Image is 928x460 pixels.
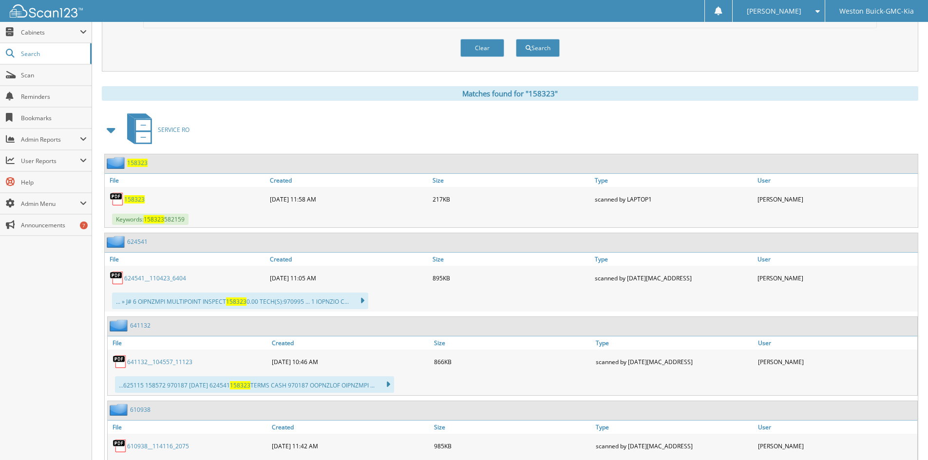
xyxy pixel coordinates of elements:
[592,189,755,209] div: scanned by LAPTOP1
[756,352,917,371] div: [PERSON_NAME]
[430,174,593,187] a: Size
[269,436,431,456] div: [DATE] 11:42 AM
[432,336,593,350] a: Size
[112,293,368,309] div: ... » J# 6 OIPNZMPI MULTIPOINT INSPECT 0.00 TECH(S):970995 ... 1 lOPNZlO C...
[110,319,130,331] img: folder2.png
[516,39,560,57] button: Search
[430,268,593,288] div: 895KB
[592,174,755,187] a: Type
[756,436,917,456] div: [PERSON_NAME]
[430,189,593,209] div: 217KB
[121,110,189,149] a: SERVICE RO
[108,421,269,434] a: File
[593,421,755,434] a: Type
[158,126,189,134] span: SERVICE RO
[593,336,755,350] a: Type
[144,215,164,223] span: 158323
[108,336,269,350] a: File
[21,200,80,208] span: Admin Menu
[267,268,430,288] div: [DATE] 11:05 AM
[127,159,148,167] a: 158323
[21,50,85,58] span: Search
[124,274,186,282] a: 624541__110423_6404
[432,436,593,456] div: 985KB
[432,352,593,371] div: 866KB
[432,421,593,434] a: Size
[269,336,431,350] a: Created
[113,354,127,369] img: PDF.png
[10,4,83,18] img: scan123-logo-white.svg
[592,268,755,288] div: scanned by [DATE][MAC_ADDRESS]
[267,189,430,209] div: [DATE] 11:58 AM
[592,253,755,266] a: Type
[21,92,87,101] span: Reminders
[21,178,87,186] span: Help
[113,439,127,453] img: PDF.png
[21,135,80,144] span: Admin Reports
[226,297,246,306] span: 158323
[110,271,124,285] img: PDF.png
[593,436,755,456] div: scanned by [DATE][MAC_ADDRESS]
[756,421,917,434] a: User
[130,405,151,414] a: 610938
[127,442,189,450] a: 610938__114116_2075
[102,86,918,101] div: Matches found for "158323"
[110,192,124,206] img: PDF.png
[115,376,394,393] div: ...625115 158572 970187 [DATE] 624541 TERMS CASH 970187 OOPNZLOF OIPNZMPI ...
[756,336,917,350] a: User
[112,214,189,225] span: Keywords: 582159
[593,352,755,371] div: scanned by [DATE][MAC_ADDRESS]
[80,221,88,229] div: 7
[879,413,928,460] iframe: Chat Widget
[127,358,192,366] a: 641132__104557_11123
[755,253,918,266] a: User
[839,8,914,14] span: Weston Buick-GMC-Kia
[107,236,127,248] img: folder2.png
[107,157,127,169] img: folder2.png
[127,238,148,246] a: 624541
[755,189,918,209] div: [PERSON_NAME]
[755,174,918,187] a: User
[21,221,87,229] span: Announcements
[460,39,504,57] button: Clear
[110,404,130,416] img: folder2.png
[269,421,431,434] a: Created
[21,71,87,79] span: Scan
[430,253,593,266] a: Size
[105,253,267,266] a: File
[130,321,151,330] a: 641132
[747,8,801,14] span: [PERSON_NAME]
[269,352,431,371] div: [DATE] 10:46 AM
[267,174,430,187] a: Created
[755,268,918,288] div: [PERSON_NAME]
[21,157,80,165] span: User Reports
[21,114,87,122] span: Bookmarks
[105,174,267,187] a: File
[267,253,430,266] a: Created
[21,28,80,37] span: Cabinets
[124,195,145,203] a: 158323
[230,381,250,389] span: 158323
